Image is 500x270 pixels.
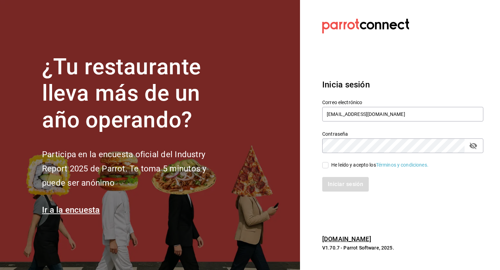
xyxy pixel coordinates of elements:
a: Términos y condiciones. [376,162,428,168]
a: [DOMAIN_NAME] [322,235,371,243]
input: Ingresa tu correo electrónico [322,107,483,121]
label: Contraseña [322,131,483,136]
h1: ¿Tu restaurante lleva más de un año operando? [42,54,230,134]
p: V1.70.7 - Parrot Software, 2025. [322,244,483,251]
a: Ir a la encuesta [42,205,100,215]
h3: Inicia sesión [322,78,483,91]
h2: Participa en la encuesta oficial del Industry Report 2025 de Parrot. Te toma 5 minutos y puede se... [42,147,230,190]
div: He leído y acepto los [331,161,428,169]
label: Correo electrónico [322,100,483,104]
button: passwordField [467,140,479,152]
